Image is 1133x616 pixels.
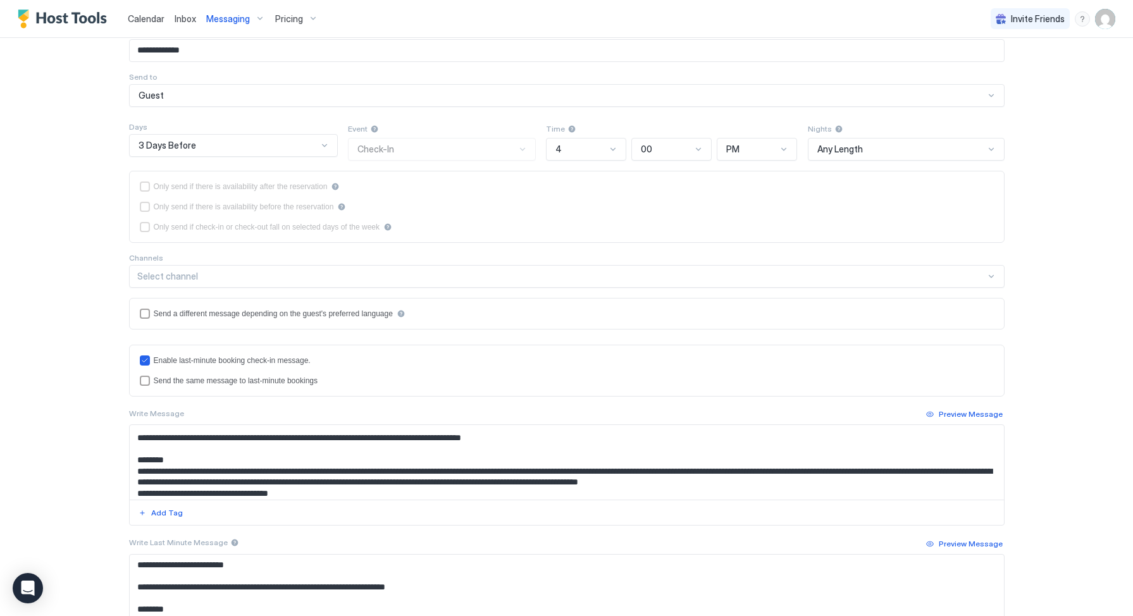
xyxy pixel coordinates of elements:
a: Inbox [175,12,196,25]
span: Invite Friends [1011,13,1065,25]
span: Nights [808,124,832,133]
span: Calendar [128,13,164,24]
a: Host Tools Logo [18,9,113,28]
div: Send a different message depending on the guest's preferred language [154,309,393,318]
div: menu [1075,11,1090,27]
div: Enable last-minute booking check-in message. [154,356,311,365]
div: Open Intercom Messenger [13,573,43,603]
span: Messaging [206,13,250,25]
span: Send to [129,72,158,82]
span: Write Last Minute Message [129,538,228,547]
div: beforeReservation [140,202,994,212]
div: isLimited [140,222,994,232]
div: Only send if check-in or check-out fall on selected days of the week [154,223,380,231]
input: Input Field [130,40,1004,61]
div: languagesEnabled [140,309,994,319]
div: User profile [1095,9,1115,29]
div: Preview Message [939,409,1003,420]
span: Channels [129,253,163,262]
span: Any Length [817,144,863,155]
span: 4 [555,144,562,155]
div: Preview Message [939,538,1003,550]
span: 3 Days Before [139,140,196,151]
span: Event [348,124,368,133]
span: Time [546,124,565,133]
div: Only send if there is availability after the reservation [154,182,328,191]
div: Select channel [137,271,986,282]
div: Send the same message to last-minute bookings [154,376,318,385]
a: Calendar [128,12,164,25]
span: PM [726,144,740,155]
span: Inbox [175,13,196,24]
span: Write Message [129,409,184,418]
span: Pricing [275,13,303,25]
div: lastMinuteMessageIsTheSame [140,376,994,386]
span: Days [129,122,147,132]
button: Add Tag [137,505,185,521]
textarea: Input Field [130,425,1004,500]
span: 00 [641,144,652,155]
div: lastMinuteMessageEnabled [140,355,994,366]
button: Preview Message [924,536,1005,551]
span: Guest [139,90,164,101]
div: Add Tag [151,507,183,519]
div: Only send if there is availability before the reservation [154,202,334,211]
div: afterReservation [140,182,994,192]
button: Preview Message [924,407,1005,422]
